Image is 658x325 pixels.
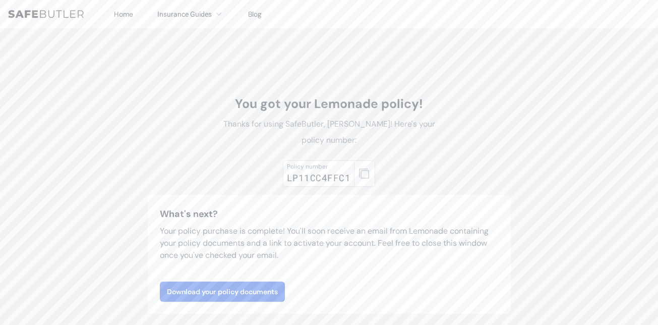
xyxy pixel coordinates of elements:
a: Download your policy documents [160,282,285,302]
div: Policy number [287,162,350,171]
div: LP11CC4FFC1 [287,171,350,185]
p: Your policy purchase is complete! You'll soon receive an email from Lemonade containing your poli... [160,225,499,261]
h1: You got your Lemonade policy! [216,96,442,112]
h3: What's next? [160,207,499,221]
a: Home [114,10,133,19]
img: SafeButler Text Logo [8,10,84,18]
a: Blog [248,10,262,19]
button: Insurance Guides [157,8,224,20]
p: Thanks for using SafeButler, [PERSON_NAME]! Here's your policy number: [216,116,442,148]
